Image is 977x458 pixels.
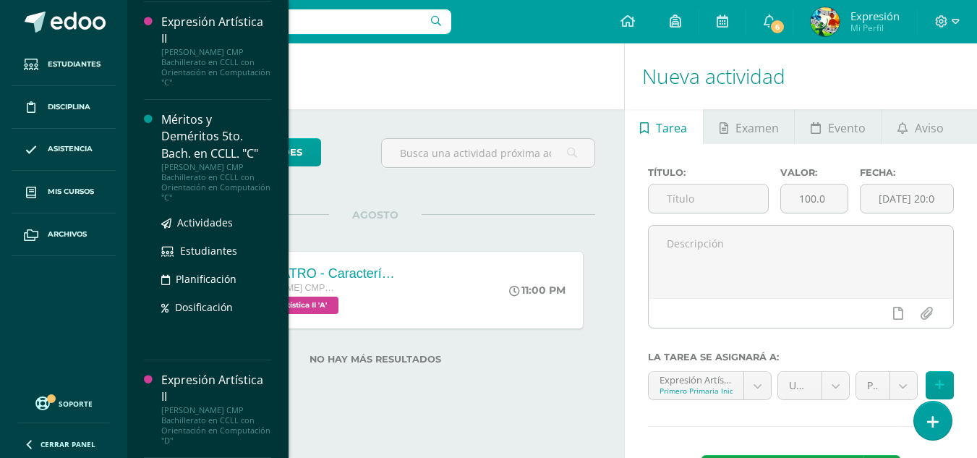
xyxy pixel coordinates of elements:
[867,372,879,399] span: Prueba de Logro (0.0%)
[795,109,881,144] a: Evento
[161,14,271,47] div: Expresión Artística II
[161,47,271,88] div: [PERSON_NAME] CMP Bachillerato en CCLL con Orientación en Computación "C"
[12,213,116,256] a: Archivos
[161,162,271,203] div: [PERSON_NAME] CMP Bachillerato en CCLL con Orientación en Computación "C"
[735,111,779,145] span: Examen
[12,43,116,86] a: Estudiantes
[828,111,866,145] span: Evento
[40,439,95,449] span: Cerrar panel
[781,185,848,213] input: Puntos máximos
[382,139,594,167] input: Busca una actividad próxima aquí...
[137,9,451,34] input: Busca un usuario...
[660,372,733,386] div: Expresión Artística 'A'
[161,111,271,161] div: Méritos y Deméritos 5to. Bach. en CCLL. "C"
[59,399,93,409] span: Soporte
[769,19,785,35] span: 6
[656,111,687,145] span: Tarea
[161,271,271,287] a: Planificación
[12,129,116,171] a: Asistencia
[648,167,769,178] label: Título:
[48,59,101,70] span: Estudiantes
[12,86,116,129] a: Disciplina
[642,43,960,109] h1: Nueva actividad
[48,229,87,240] span: Archivos
[175,300,233,314] span: Dosificación
[648,352,954,362] label: La tarea se asignará a:
[780,167,848,178] label: Valor:
[649,185,768,213] input: Título
[161,214,271,231] a: Actividades
[850,22,900,34] span: Mi Perfil
[177,216,233,229] span: Actividades
[227,266,401,281] div: GA2 - TEATRO - Características y elementos del teatro
[161,405,271,446] div: [PERSON_NAME] CMP Bachillerato en CCLL con Orientación en Computación "D"
[161,299,271,315] a: Dosificación
[778,372,849,399] a: Unidad 3
[12,171,116,213] a: Mis cursos
[17,393,110,412] a: Soporte
[161,372,271,405] div: Expresión Artística II
[625,109,703,144] a: Tarea
[161,14,271,88] a: Expresión Artística II[PERSON_NAME] CMP Bachillerato en CCLL con Orientación en Computación "C"
[660,386,733,396] div: Primero Primaria Inicial
[161,111,271,202] a: Méritos y Deméritos 5to. Bach. en CCLL. "C"[PERSON_NAME] CMP Bachillerato en CCLL con Orientación...
[789,372,811,399] span: Unidad 3
[704,109,794,144] a: Examen
[861,185,953,213] input: Fecha de entrega
[509,284,566,297] div: 11:00 PM
[850,9,900,23] span: Expresión
[811,7,840,36] img: 852c373e651f39172791dbf6cd0291a6.png
[48,143,93,155] span: Asistencia
[176,272,236,286] span: Planificación
[145,43,607,109] h1: Actividades
[649,372,772,399] a: Expresión Artística 'A'Primero Primaria Inicial
[48,186,94,198] span: Mis cursos
[156,354,595,365] label: No hay más resultados
[180,244,237,258] span: Estudiantes
[329,208,422,221] span: AGOSTO
[856,372,917,399] a: Prueba de Logro (0.0%)
[161,372,271,446] a: Expresión Artística II[PERSON_NAME] CMP Bachillerato en CCLL con Orientación en Computación "D"
[860,167,954,178] label: Fecha:
[915,111,944,145] span: Aviso
[882,109,959,144] a: Aviso
[161,242,271,259] a: Estudiantes
[48,101,90,113] span: Disciplina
